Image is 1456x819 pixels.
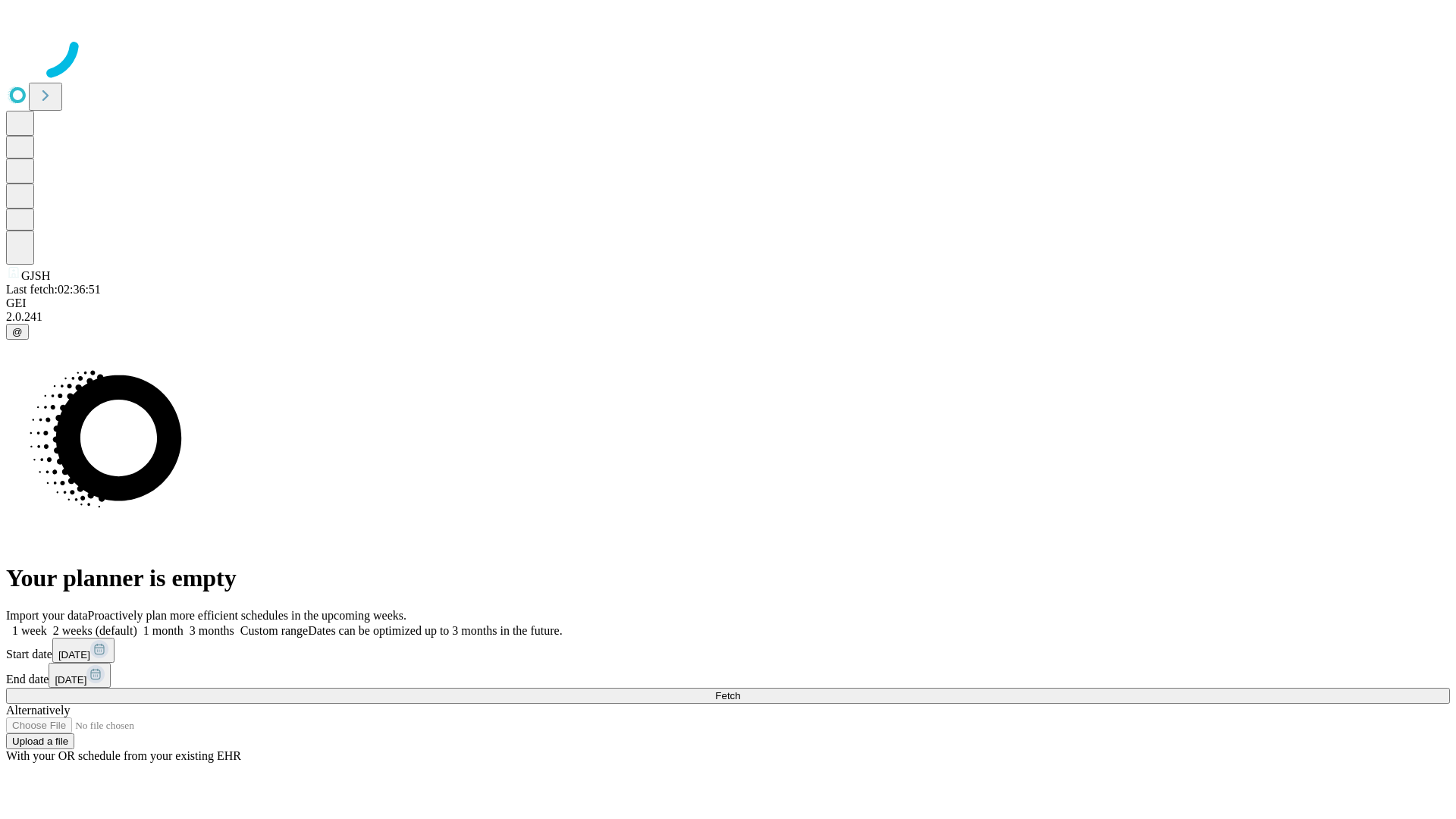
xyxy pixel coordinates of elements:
[55,674,86,686] span: [DATE]
[6,733,74,749] button: Upload a file
[6,283,101,296] span: Last fetch: 02:36:51
[6,704,70,717] span: Alternatively
[53,624,137,637] span: 2 weeks (default)
[143,624,184,637] span: 1 month
[6,609,88,622] span: Import your data
[12,624,47,637] span: 1 week
[12,326,23,337] span: @
[6,749,241,762] span: With your OR schedule from your existing EHR
[308,624,562,637] span: Dates can be optimized up to 3 months in the future.
[21,269,50,282] span: GJSH
[6,324,29,340] button: @
[49,663,111,688] button: [DATE]
[6,310,1450,324] div: 2.0.241
[52,638,115,663] button: [DATE]
[6,297,1450,310] div: GEI
[190,624,234,637] span: 3 months
[6,663,1450,688] div: End date
[6,638,1450,663] div: Start date
[58,649,90,661] span: [DATE]
[240,624,308,637] span: Custom range
[88,609,406,622] span: Proactively plan more efficient schedules in the upcoming weeks.
[6,688,1450,704] button: Fetch
[715,690,740,701] span: Fetch
[6,564,1450,592] h1: Your planner is empty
